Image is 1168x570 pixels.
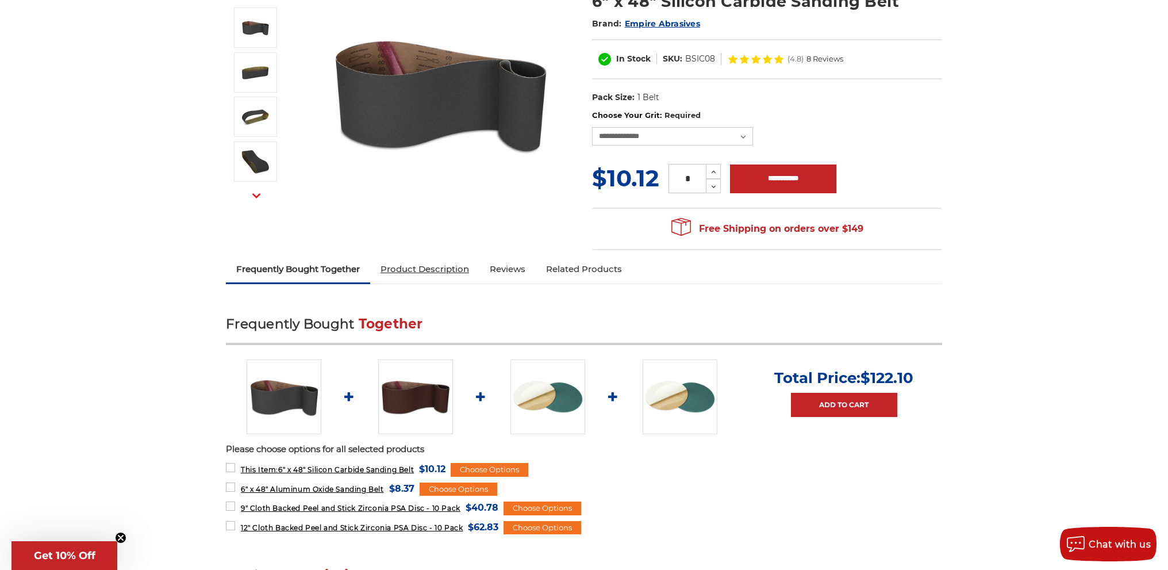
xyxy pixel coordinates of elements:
[241,504,460,512] span: 9" Cloth Backed Peel and Stick Zirconia PSA Disc - 10 Pack
[616,53,651,64] span: In Stock
[637,91,659,104] dd: 1 Belt
[625,18,700,29] a: Empire Abrasives
[241,465,414,474] span: 6" x 48" Silicon Carbide Sanding Belt
[241,485,384,494] span: 6" x 48" Aluminum Oxide Sanding Belt
[466,500,498,515] span: $40.78
[468,519,498,535] span: $62.83
[241,102,270,131] img: 6" x 48" Sanding Belt SC
[806,55,843,63] span: 8 Reviews
[592,164,659,192] span: $10.12
[34,549,95,562] span: Get 10% Off
[226,443,942,456] p: Please choose options for all selected products
[592,91,635,104] dt: Pack Size:
[479,257,536,282] a: Reviews
[504,502,581,515] div: Choose Options
[241,13,270,42] img: 6" x 48" Silicon Carbide File Belt
[664,110,701,120] small: Required
[1089,539,1151,550] span: Chat with us
[419,461,445,477] span: $10.12
[774,369,913,387] p: Total Price:
[685,53,715,65] dd: BSIC08
[247,359,321,434] img: 6" x 48" Silicon Carbide File Belt
[451,463,528,477] div: Choose Options
[592,110,942,121] label: Choose Your Grit:
[11,541,117,570] div: Get 10% OffClose teaser
[241,523,463,532] span: 12" Cloth Backed Peel and Stick Zirconia PSA Disc - 10 Pack
[592,18,622,29] span: Brand:
[241,147,270,176] img: 6" x 48" - Silicon Carbide Sanding Belt
[243,183,270,208] button: Next
[536,257,632,282] a: Related Products
[1060,527,1157,561] button: Chat with us
[359,316,423,332] span: Together
[226,257,370,282] a: Frequently Bought Together
[115,532,126,544] button: Close teaser
[241,465,278,474] strong: This Item:
[420,483,497,496] div: Choose Options
[663,53,682,65] dt: SKU:
[226,316,354,332] span: Frequently Bought
[389,481,414,496] span: $8.37
[791,393,897,417] a: Add to Cart
[241,58,270,87] img: 6" x 48" Silicon Carbide Sanding Belt
[787,55,804,63] span: (4.8)
[504,521,581,535] div: Choose Options
[370,257,479,282] a: Product Description
[860,369,913,387] span: $122.10
[671,217,863,240] span: Free Shipping on orders over $149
